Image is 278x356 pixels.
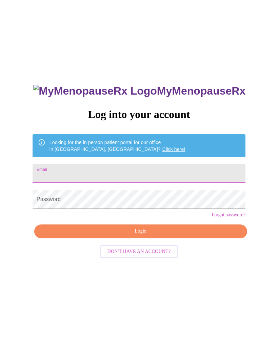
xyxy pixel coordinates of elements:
button: Don't have an account? [100,245,178,258]
h3: MyMenopauseRx [33,85,245,97]
img: MyMenopauseRx Logo [33,85,157,97]
span: Login [42,227,239,236]
button: Login [34,224,247,238]
span: Don't have an account? [107,248,171,256]
h3: Log into your account [33,108,245,121]
div: Looking for the in person patient portal for our office in [GEOGRAPHIC_DATA], [GEOGRAPHIC_DATA]? [49,136,185,155]
a: Click here! [162,146,185,152]
a: Don't have an account? [98,248,180,254]
a: Forgot password? [212,212,245,218]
